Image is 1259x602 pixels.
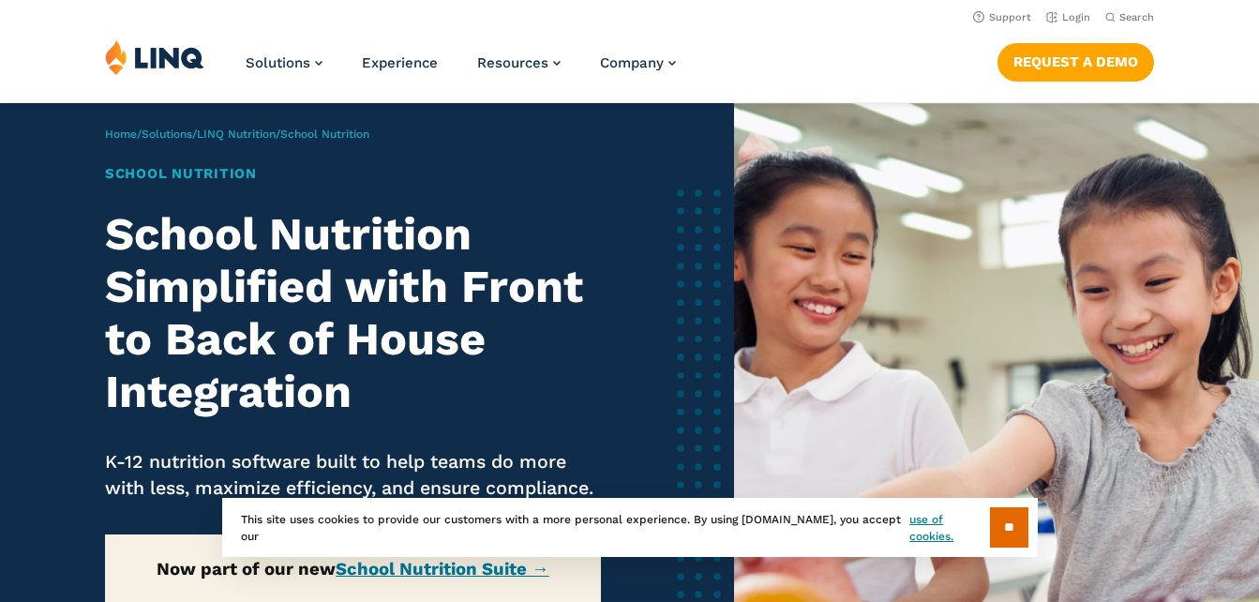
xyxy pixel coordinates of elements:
[477,54,561,71] a: Resources
[973,11,1031,23] a: Support
[105,449,601,502] p: K-12 nutrition software built to help teams do more with less, maximize efficiency, and ensure co...
[362,54,438,71] a: Experience
[600,54,664,71] span: Company
[105,128,369,141] span: / / /
[246,39,676,101] nav: Primary Navigation
[909,511,989,545] a: use of cookies.
[280,128,369,141] span: School Nutrition
[246,54,322,71] a: Solutions
[105,163,601,184] h1: School Nutrition
[997,43,1154,81] a: Request a Demo
[1119,11,1154,23] span: Search
[600,54,676,71] a: Company
[477,54,548,71] span: Resources
[105,39,204,75] img: LINQ | K‑12 Software
[105,128,137,141] a: Home
[997,39,1154,81] nav: Button Navigation
[1046,11,1090,23] a: Login
[105,208,601,417] h2: School Nutrition Simplified with Front to Back of House Integration
[222,498,1038,557] div: This site uses cookies to provide our customers with a more personal experience. By using [DOMAIN...
[142,128,192,141] a: Solutions
[1105,10,1154,24] button: Open Search Bar
[197,128,276,141] a: LINQ Nutrition
[246,54,310,71] span: Solutions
